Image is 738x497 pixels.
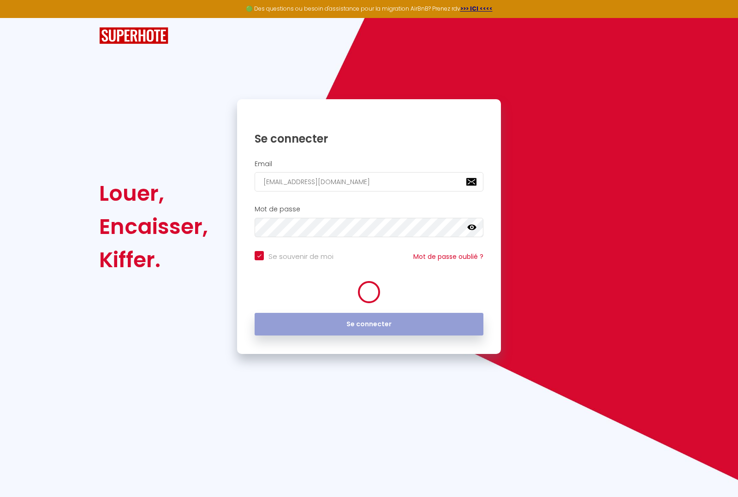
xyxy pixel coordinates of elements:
h2: Mot de passe [255,205,483,213]
div: Kiffer. [99,243,208,276]
a: Mot de passe oublié ? [413,252,483,261]
input: Ton Email [255,172,483,192]
h2: Email [255,160,483,168]
img: SuperHote logo [99,27,168,44]
a: >>> ICI <<<< [460,5,493,12]
div: Encaisser, [99,210,208,243]
button: Se connecter [255,313,483,336]
h1: Se connecter [255,132,483,146]
div: Louer, [99,177,208,210]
